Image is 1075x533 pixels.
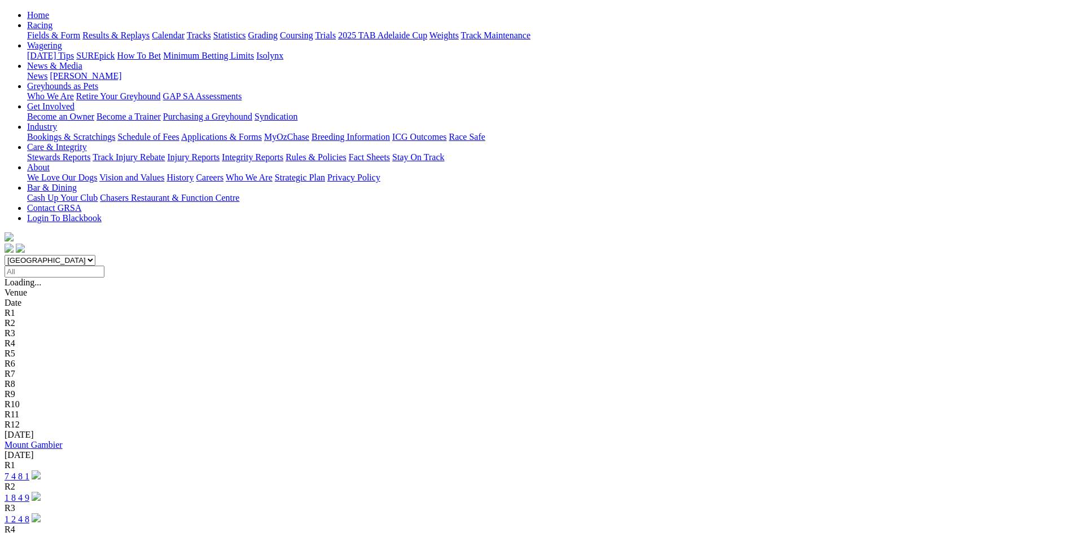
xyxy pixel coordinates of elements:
[163,51,254,60] a: Minimum Betting Limits
[27,213,102,223] a: Login To Blackbook
[27,51,74,60] a: [DATE] Tips
[392,132,446,142] a: ICG Outcomes
[449,132,485,142] a: Race Safe
[27,61,82,71] a: News & Media
[5,298,1070,308] div: Date
[27,122,57,131] a: Industry
[93,152,165,162] a: Track Injury Rebate
[226,173,273,182] a: Who We Are
[256,51,283,60] a: Isolynx
[76,51,115,60] a: SUREpick
[27,152,90,162] a: Stewards Reports
[166,173,194,182] a: History
[5,450,1070,460] div: [DATE]
[349,152,390,162] a: Fact Sheets
[5,503,1070,513] div: R3
[32,470,41,479] img: play-circle.svg
[27,173,1070,183] div: About
[167,152,220,162] a: Injury Reports
[99,173,164,182] a: Vision and Values
[27,102,74,111] a: Get Involved
[5,493,29,503] a: 1 8 4 9
[27,112,1070,122] div: Get Involved
[27,30,80,40] a: Fields & Form
[5,244,14,253] img: facebook.svg
[392,152,444,162] a: Stay On Track
[5,277,41,287] span: Loading...
[311,132,390,142] a: Breeding Information
[286,152,346,162] a: Rules & Policies
[117,51,161,60] a: How To Bet
[213,30,246,40] a: Statistics
[181,132,262,142] a: Applications & Forms
[327,173,380,182] a: Privacy Policy
[248,30,278,40] a: Grading
[27,91,74,101] a: Who We Are
[27,193,98,202] a: Cash Up Your Club
[5,482,1070,492] div: R2
[5,440,63,450] a: Mount Gambier
[5,369,1070,379] div: R7
[27,91,1070,102] div: Greyhounds as Pets
[280,30,313,40] a: Coursing
[27,152,1070,162] div: Care & Integrity
[429,30,459,40] a: Weights
[82,30,150,40] a: Results & Replays
[5,379,1070,389] div: R8
[27,203,81,213] a: Contact GRSA
[27,41,62,50] a: Wagering
[5,318,1070,328] div: R2
[196,173,223,182] a: Careers
[5,389,1070,399] div: R9
[27,142,87,152] a: Care & Integrity
[27,132,1070,142] div: Industry
[27,30,1070,41] div: Racing
[16,244,25,253] img: twitter.svg
[117,132,179,142] a: Schedule of Fees
[27,162,50,172] a: About
[338,30,427,40] a: 2025 TAB Adelaide Cup
[5,409,1070,420] div: R11
[76,91,161,101] a: Retire Your Greyhound
[5,288,1070,298] div: Venue
[5,349,1070,359] div: R5
[27,183,77,192] a: Bar & Dining
[5,514,29,524] a: 1 2 4 8
[5,232,14,241] img: logo-grsa-white.png
[5,308,1070,318] div: R1
[461,30,530,40] a: Track Maintenance
[96,112,161,121] a: Become a Trainer
[152,30,185,40] a: Calendar
[27,20,52,30] a: Racing
[5,420,1070,430] div: R12
[163,112,252,121] a: Purchasing a Greyhound
[27,132,115,142] a: Bookings & Scratchings
[27,193,1070,203] div: Bar & Dining
[27,81,98,91] a: Greyhounds as Pets
[315,30,336,40] a: Trials
[27,112,94,121] a: Become an Owner
[27,173,97,182] a: We Love Our Dogs
[187,30,211,40] a: Tracks
[27,71,47,81] a: News
[5,460,1070,470] div: R1
[27,51,1070,61] div: Wagering
[222,152,283,162] a: Integrity Reports
[5,399,1070,409] div: R10
[264,132,309,142] a: MyOzChase
[100,193,239,202] a: Chasers Restaurant & Function Centre
[5,266,104,277] input: Select date
[255,112,297,121] a: Syndication
[27,71,1070,81] div: News & Media
[27,10,49,20] a: Home
[32,492,41,501] img: play-circle.svg
[5,359,1070,369] div: R6
[5,338,1070,349] div: R4
[275,173,325,182] a: Strategic Plan
[5,328,1070,338] div: R3
[5,472,29,481] a: 7 4 8 1
[50,71,121,81] a: [PERSON_NAME]
[32,513,41,522] img: play-circle.svg
[163,91,242,101] a: GAP SA Assessments
[5,430,1070,440] div: [DATE]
